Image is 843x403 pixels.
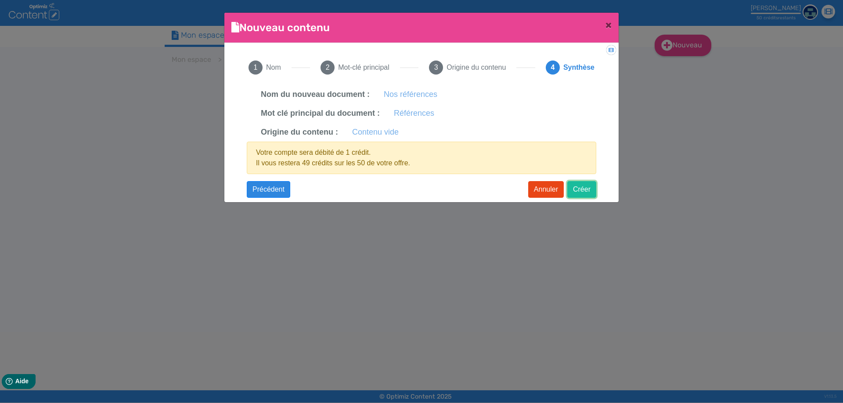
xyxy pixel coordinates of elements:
[249,61,263,75] span: 1
[247,142,596,174] div: Votre compte sera débité de 1 crédit. .
[605,19,612,31] span: ×
[261,126,338,138] label: Origine du contenu :
[261,89,370,100] label: Nom du nouveau document :
[261,107,380,119] label: Mot clé principal du document :
[256,159,408,167] span: Il vous restera 49 crédits sur les 50 de votre offre
[528,181,564,198] button: Annuler
[231,20,330,36] h4: Nouveau contenu
[238,50,292,85] button: 1Nom
[394,107,434,119] label: Références
[45,7,58,14] span: Aide
[352,126,399,138] label: Contenu vide
[418,50,516,85] button: 3Origine du contenu
[321,61,335,75] span: 2
[384,89,437,100] label: Nos références
[598,13,619,37] button: Close
[535,50,605,85] button: 4Synthèse
[266,62,281,73] span: Nom
[546,61,560,75] span: 4
[563,62,594,73] span: Synthèse
[310,50,400,85] button: 2Mot-clé principal
[338,62,389,73] span: Mot-clé principal
[247,181,290,198] button: Précédent
[567,181,596,198] button: Créer
[429,61,443,75] span: 3
[447,62,506,73] span: Origine du contenu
